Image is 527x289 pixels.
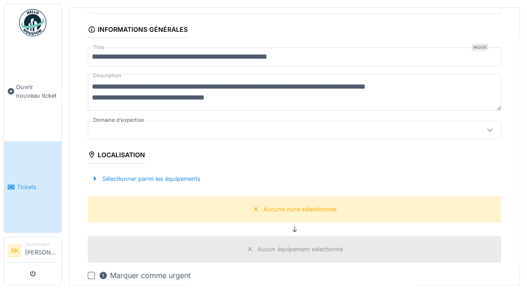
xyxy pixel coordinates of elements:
span: Tickets [17,183,58,191]
div: Demandeur [25,241,58,248]
img: Badge_color-CXgf-gQk.svg [19,9,46,36]
div: Sélectionner parmi les équipements [88,173,204,185]
label: Titre [91,44,106,51]
label: Description [91,70,123,81]
label: Domaine d'expertise [91,116,146,124]
div: Localisation [88,148,145,164]
div: Marquer comme urgent [99,270,191,281]
li: [PERSON_NAME] [25,241,58,260]
div: Aucune zone sélectionnée [263,205,336,214]
li: SK [8,244,21,258]
span: Ouvrir nouveau ticket [16,83,58,100]
div: Requis [472,44,488,51]
a: Tickets [4,141,61,233]
div: Aucun équipement sélectionné [257,245,343,254]
a: Ouvrir nouveau ticket [4,41,61,141]
div: Informations générales [88,23,188,38]
a: SK Demandeur[PERSON_NAME] [8,241,58,263]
